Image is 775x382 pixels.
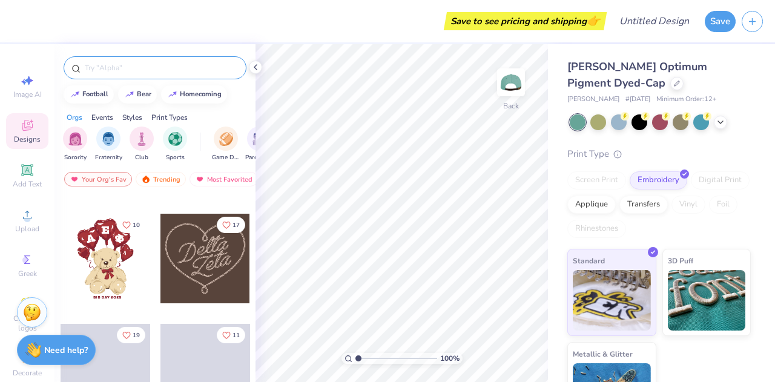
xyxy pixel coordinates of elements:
[503,100,519,111] div: Back
[130,127,154,162] button: filter button
[168,132,182,146] img: Sports Image
[102,132,115,146] img: Fraternity Image
[67,112,82,123] div: Orgs
[252,132,266,146] img: Parent's Weekend Image
[212,153,240,162] span: Game Day
[567,171,626,189] div: Screen Print
[13,368,42,378] span: Decorate
[133,222,140,228] span: 10
[84,62,239,74] input: Try "Alpha"
[6,314,48,333] span: Clipart & logos
[217,217,245,233] button: Like
[95,153,122,162] span: Fraternity
[70,91,80,98] img: trend_line.gif
[212,127,240,162] button: filter button
[18,269,37,278] span: Greek
[573,347,633,360] span: Metallic & Glitter
[232,222,240,228] span: 17
[705,11,736,32] button: Save
[133,332,140,338] span: 19
[691,171,750,189] div: Digital Print
[135,132,148,146] img: Club Image
[168,91,177,98] img: trend_line.gif
[163,127,187,162] button: filter button
[136,172,186,186] div: Trending
[219,132,233,146] img: Game Day Image
[440,353,460,364] span: 100 %
[190,172,258,186] div: Most Favorited
[668,270,746,331] img: 3D Puff
[709,196,737,214] div: Foil
[245,127,273,162] button: filter button
[567,94,619,105] span: [PERSON_NAME]
[13,90,42,99] span: Image AI
[671,196,705,214] div: Vinyl
[217,327,245,343] button: Like
[630,171,687,189] div: Embroidery
[567,147,751,161] div: Print Type
[151,112,188,123] div: Print Types
[573,254,605,267] span: Standard
[63,127,87,162] button: filter button
[610,9,699,33] input: Untitled Design
[212,127,240,162] div: filter for Game Day
[64,172,132,186] div: Your Org's Fav
[13,179,42,189] span: Add Text
[245,127,273,162] div: filter for Parent's Weekend
[245,153,273,162] span: Parent's Weekend
[656,94,717,105] span: Minimum Order: 12 +
[130,127,154,162] div: filter for Club
[166,153,185,162] span: Sports
[567,196,616,214] div: Applique
[15,224,39,234] span: Upload
[91,112,113,123] div: Events
[668,254,693,267] span: 3D Puff
[447,12,604,30] div: Save to see pricing and shipping
[573,270,651,331] img: Standard
[161,85,227,104] button: homecoming
[625,94,650,105] span: # [DATE]
[587,13,600,28] span: 👉
[567,220,626,238] div: Rhinestones
[64,85,114,104] button: football
[95,127,122,162] div: filter for Fraternity
[137,91,151,97] div: bear
[619,196,668,214] div: Transfers
[163,127,187,162] div: filter for Sports
[567,59,707,90] span: [PERSON_NAME] Optimum Pigment Dyed-Cap
[195,175,205,183] img: most_fav.gif
[64,153,87,162] span: Sorority
[63,127,87,162] div: filter for Sorority
[135,153,148,162] span: Club
[180,91,222,97] div: homecoming
[499,70,523,94] img: Back
[82,91,108,97] div: football
[44,344,88,356] strong: Need help?
[232,332,240,338] span: 11
[14,134,41,144] span: Designs
[95,127,122,162] button: filter button
[118,85,157,104] button: bear
[70,175,79,183] img: most_fav.gif
[117,217,145,233] button: Like
[141,175,151,183] img: trending.gif
[68,132,82,146] img: Sorority Image
[125,91,134,98] img: trend_line.gif
[122,112,142,123] div: Styles
[117,327,145,343] button: Like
